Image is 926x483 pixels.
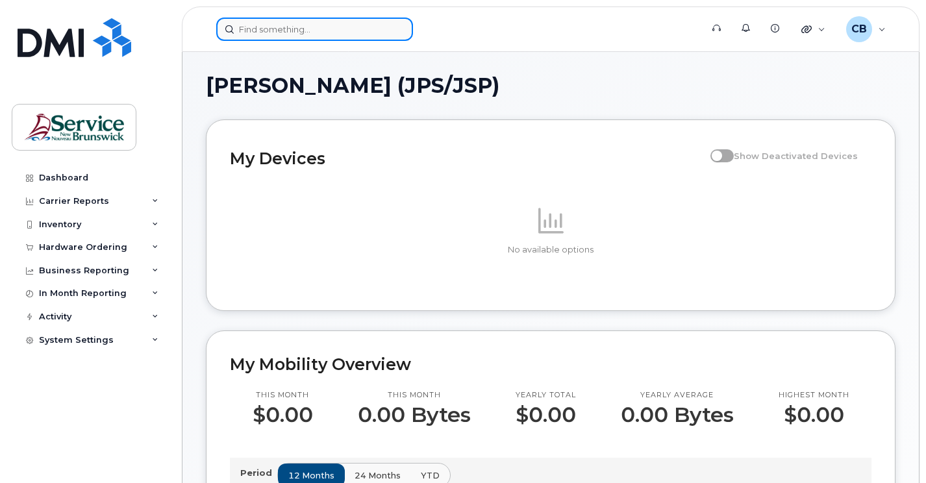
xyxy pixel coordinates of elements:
[253,403,313,427] p: $0.00
[358,390,471,401] p: This month
[355,469,401,482] span: 24 months
[779,390,849,401] p: Highest month
[421,469,440,482] span: YTD
[230,354,871,374] h2: My Mobility Overview
[710,143,721,154] input: Show Deactivated Devices
[516,390,576,401] p: Yearly total
[240,467,277,479] p: Period
[734,151,858,161] span: Show Deactivated Devices
[206,76,499,95] span: [PERSON_NAME] (JPS/JSP)
[358,403,471,427] p: 0.00 Bytes
[779,403,849,427] p: $0.00
[253,390,313,401] p: This month
[230,244,871,256] p: No available options
[621,403,734,427] p: 0.00 Bytes
[516,403,576,427] p: $0.00
[621,390,734,401] p: Yearly average
[230,149,704,168] h2: My Devices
